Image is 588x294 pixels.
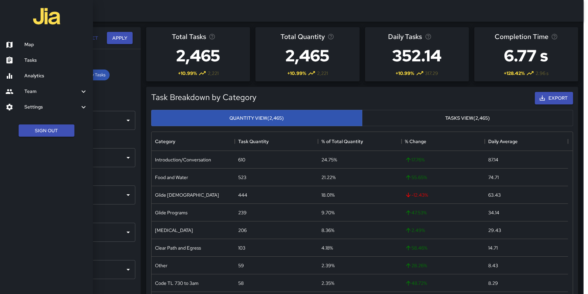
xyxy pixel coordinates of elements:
[24,88,80,95] h6: Team
[33,3,60,30] img: jia-logo
[24,103,80,111] h6: Settings
[19,124,74,137] button: Sign Out
[24,72,88,80] h6: Analytics
[24,57,88,64] h6: Tasks
[24,41,88,48] h6: Map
